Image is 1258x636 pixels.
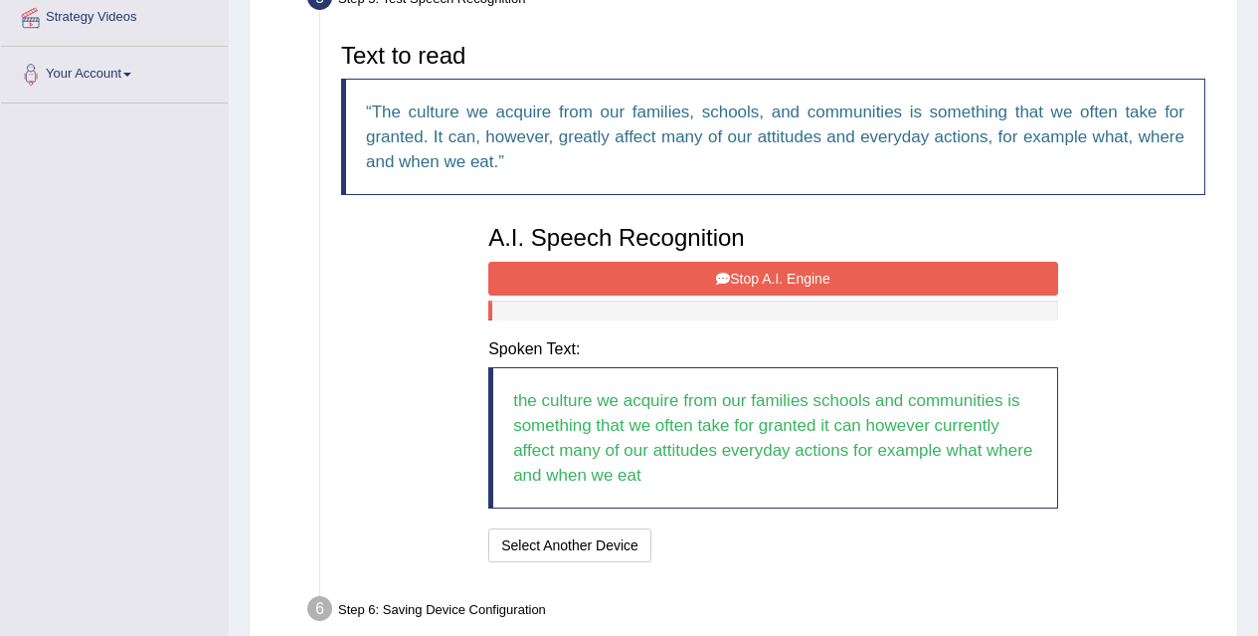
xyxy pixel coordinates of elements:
h3: A.I. Speech Recognition [488,225,1058,251]
a: Your Account [1,47,228,97]
div: Step 6: Saving Device Configuration [298,590,1228,634]
h4: Spoken Text: [488,340,1058,358]
button: Select Another Device [488,529,651,562]
button: Stop A.I. Engine [488,262,1058,296]
blockquote: the culture we acquire from our families schools and communities is something that we often take ... [488,367,1058,509]
h3: Text to read [341,43,1205,69]
q: The culture we acquire from our families, schools, and communities is something that we often tak... [366,103,1184,171]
